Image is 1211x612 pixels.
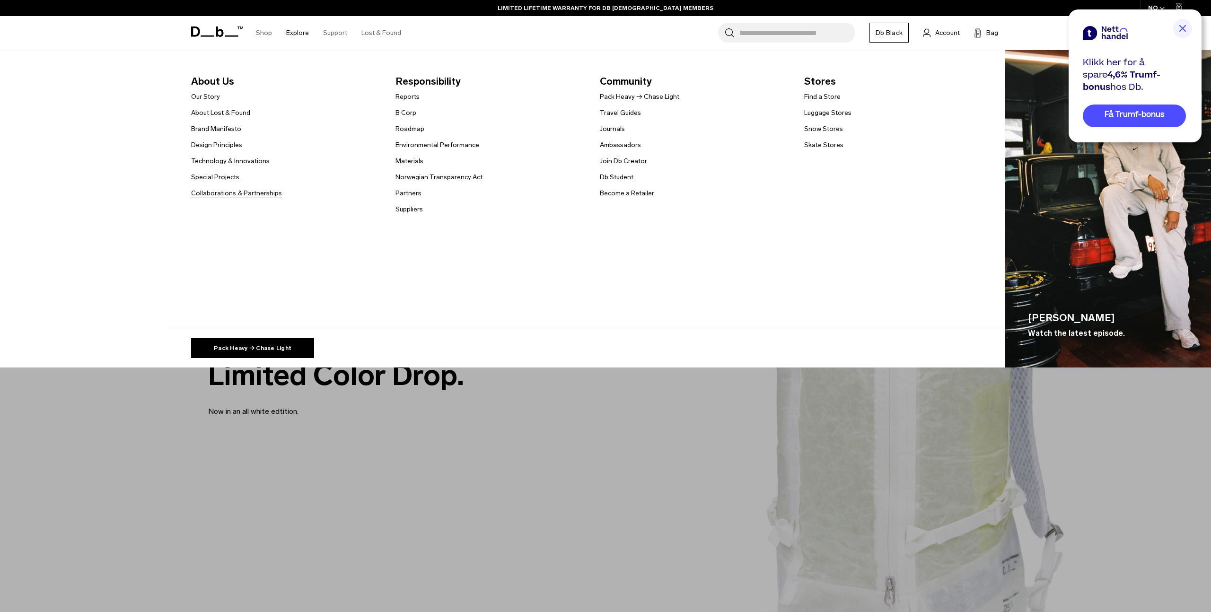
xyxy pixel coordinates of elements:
[974,27,998,38] button: Bag
[395,156,423,166] a: Materials
[191,92,220,102] a: Our Story
[600,92,679,102] a: Pack Heavy → Chase Light
[804,74,993,89] span: Stores
[1005,50,1211,367] a: [PERSON_NAME] Watch the latest episode. Db
[191,172,239,182] a: Special Projects
[1083,105,1186,127] a: Få Trumf-bonus
[395,188,421,198] a: Partners
[191,188,282,198] a: Collaborations & Partnerships
[804,108,851,118] a: Luggage Stores
[191,156,270,166] a: Technology & Innovations
[191,108,250,118] a: About Lost & Found
[249,16,408,50] nav: Main Navigation
[498,4,713,12] a: LIMITED LIFETIME WARRANTY FOR DB [DEMOGRAPHIC_DATA] MEMBERS
[804,124,843,134] a: Snow Stores
[395,74,585,89] span: Responsibility
[395,172,483,182] a: Norwegian Transparency Act
[395,124,424,134] a: Roadmap
[191,140,242,150] a: Design Principles
[600,188,654,198] a: Become a Retailer
[1083,26,1128,40] img: netthandel brand logo
[286,16,309,50] a: Explore
[600,140,641,150] a: Ambassadors
[1028,328,1125,339] span: Watch the latest episode.
[986,28,998,38] span: Bag
[1005,50,1211,367] img: Db
[600,172,633,182] a: Db Student
[1105,109,1165,120] span: Få Trumf-bonus
[395,140,479,150] a: Environmental Performance
[1083,69,1160,94] span: 4,6% Trumf-bonus
[256,16,272,50] a: Shop
[804,140,843,150] a: Skate Stores
[600,156,647,166] a: Join Db Creator
[395,204,423,214] a: Suppliers
[191,124,241,134] a: Brand Manifesto
[395,92,420,102] a: Reports
[600,124,625,134] a: Journals
[923,27,960,38] a: Account
[935,28,960,38] span: Account
[600,108,641,118] a: Travel Guides
[1083,57,1186,94] div: Klikk her for å spare hos Db.
[869,23,909,43] a: Db Black
[323,16,347,50] a: Support
[1028,310,1125,325] span: [PERSON_NAME]
[1173,19,1192,38] img: close button
[361,16,401,50] a: Lost & Found
[191,338,314,358] a: Pack Heavy → Chase Light
[191,74,380,89] span: About Us
[600,74,789,89] span: Community
[395,108,416,118] a: B Corp
[804,92,841,102] a: Find a Store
